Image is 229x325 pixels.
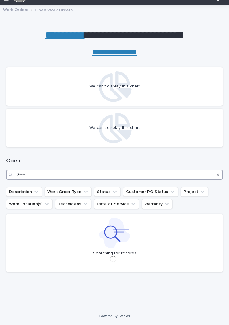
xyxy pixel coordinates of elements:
[99,314,130,318] a: Powered By Stacker
[45,187,92,197] button: Work Order Type
[93,251,136,256] p: Searching for records
[89,125,140,130] div: We can't display this chart
[94,199,139,209] button: Date of Service
[123,187,178,197] button: Customer PO Status
[181,187,208,197] button: Project
[6,199,53,209] button: Work Location(s)
[3,6,28,13] a: Work Orders
[6,170,223,180] input: Search
[6,157,223,165] h1: Open
[6,187,42,197] button: Description
[94,187,121,197] button: Status
[89,84,140,89] div: We can't display this chart
[142,199,173,209] button: Warranty
[35,6,73,13] p: Open Work Orders
[55,199,91,209] button: Technicians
